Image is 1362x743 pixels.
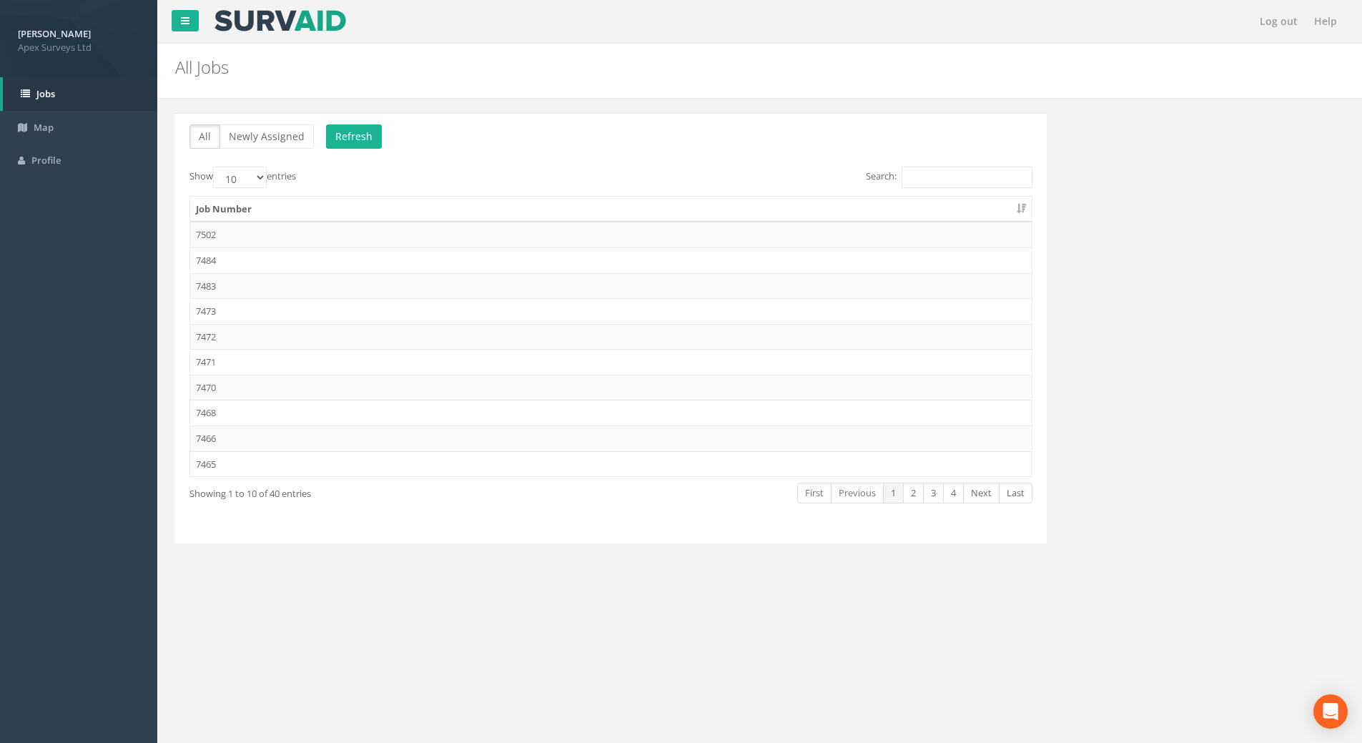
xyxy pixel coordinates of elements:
[189,124,220,149] button: All
[190,425,1032,451] td: 7466
[189,167,296,188] label: Show entries
[190,273,1032,299] td: 7483
[3,77,157,111] a: Jobs
[943,483,964,503] a: 4
[31,154,61,167] span: Profile
[190,324,1032,350] td: 7472
[883,483,904,503] a: 1
[326,124,382,149] button: Refresh
[34,121,54,134] span: Map
[797,483,831,503] a: First
[190,222,1032,247] td: 7502
[866,167,1032,188] label: Search:
[1313,694,1348,729] div: Open Intercom Messenger
[219,124,314,149] button: Newly Assigned
[190,197,1032,222] th: Job Number: activate to sort column ascending
[18,27,91,40] strong: [PERSON_NAME]
[213,167,267,188] select: Showentries
[963,483,1000,503] a: Next
[831,483,884,503] a: Previous
[190,298,1032,324] td: 7473
[923,483,944,503] a: 3
[190,375,1032,400] td: 7470
[18,24,139,54] a: [PERSON_NAME] Apex Surveys Ltd
[190,451,1032,477] td: 7465
[190,400,1032,425] td: 7468
[190,247,1032,273] td: 7484
[18,41,139,54] span: Apex Surveys Ltd
[999,483,1032,503] a: Last
[175,58,1146,77] h2: All Jobs
[902,167,1032,188] input: Search:
[903,483,924,503] a: 2
[189,481,528,501] div: Showing 1 to 10 of 40 entries
[190,349,1032,375] td: 7471
[36,87,55,100] span: Jobs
